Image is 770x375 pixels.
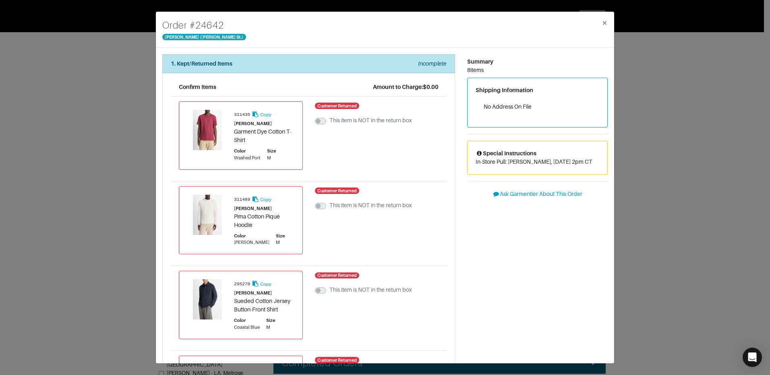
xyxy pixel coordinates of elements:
div: 8 items [467,66,608,74]
span: No Address On File [484,103,532,110]
div: Size [276,233,285,239]
div: Open Intercom Messenger [743,348,762,367]
div: Color [234,148,261,155]
span: Customer Returned [315,103,360,109]
small: [PERSON_NAME] [234,206,272,211]
img: Product [187,279,228,319]
span: Customer Returned [315,357,360,363]
div: Garment Dye Cotton T-Shirt [234,128,294,144]
p: In-Store Pull: [PERSON_NAME], [DATE] 2pm CT [476,158,599,166]
button: Copy [251,110,272,119]
div: Size [267,148,276,155]
strong: 1. Kept/Returned Items [171,60,232,67]
div: [PERSON_NAME] [234,239,269,246]
small: Copy [260,112,271,117]
label: This item is NOT in the return box [329,116,412,125]
button: Ask Garmentier About This Order [467,188,608,200]
span: Shipping Information [476,87,533,93]
label: This item is NOT in the return box [329,286,412,294]
span: Special Instructions [476,150,536,157]
div: Sueded Cotton Jersey Button-Front Shirt [234,297,294,314]
em: Incomplete [418,60,447,67]
span: Customer Returned [315,272,360,279]
img: Product [187,110,228,150]
div: Confirm Items [179,83,216,91]
button: Copy [251,195,272,204]
small: 311489 [234,197,250,202]
div: Pima Cotton Piqué Hoodie [234,212,294,229]
div: Color [234,233,269,239]
label: This item is NOT in the return box [329,201,412,210]
div: Coastal Blue [234,324,260,331]
span: [PERSON_NAME] ([PERSON_NAME] St.) [162,34,246,40]
div: Washed Port [234,155,261,161]
div: Amount to Charge: $0.00 [373,83,439,91]
small: [PERSON_NAME] [234,121,272,126]
div: M [266,324,275,331]
span: Customer Returned [315,187,360,194]
div: Color [234,317,260,324]
div: Size [266,317,275,324]
small: Copy [260,282,271,286]
small: [PERSON_NAME] [234,291,272,295]
h4: Order # 24642 [162,18,246,33]
img: Product [187,195,228,235]
span: × [602,17,608,28]
button: Close [595,12,614,34]
div: M [267,155,276,161]
small: 295270 [234,282,250,286]
small: Copy [260,197,271,202]
div: M [276,239,285,246]
small: 311435 [234,112,250,117]
div: Summary [467,58,608,66]
button: Copy [251,279,272,288]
